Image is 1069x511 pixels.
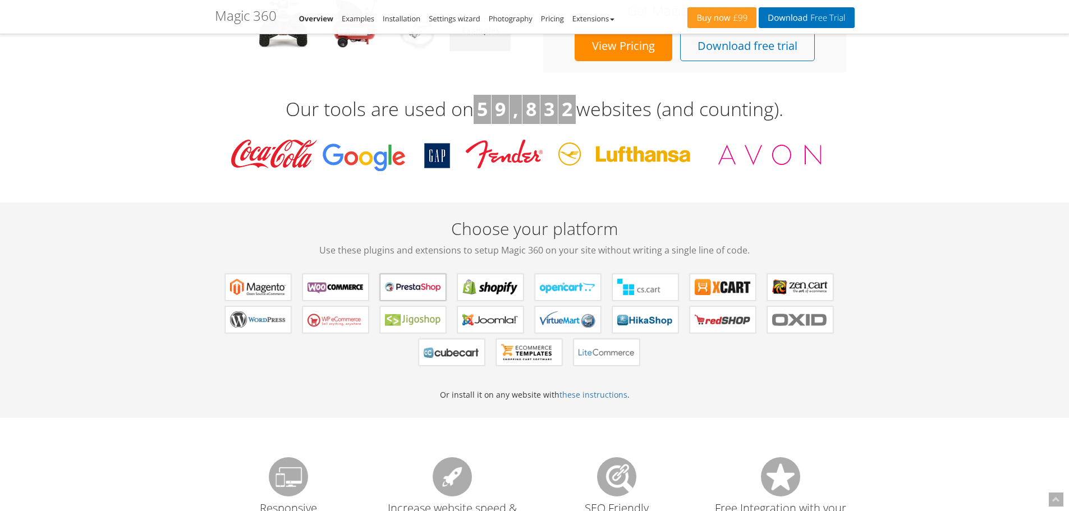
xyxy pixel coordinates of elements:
img: Magic Toolbox Customers [223,135,846,174]
b: Magic 360 for X-Cart [695,279,751,296]
a: Magic 360 for OpenCart [535,274,601,301]
a: Magic 360 for Magento [225,274,291,301]
b: 2 [562,96,572,122]
b: Magic 360 for OXID [772,311,828,328]
a: Magic 360 for WooCommerce [302,274,369,301]
b: 3 [544,96,554,122]
b: Magic 360 for WordPress [230,311,286,328]
a: Magic 360 for Jigoshop [380,306,446,333]
b: Magic 360 for VirtueMart [540,311,596,328]
b: , [513,96,519,122]
a: Magic 360 for VirtueMart [535,306,601,333]
a: Magic 360 for LiteCommerce [574,339,640,366]
b: Magic 360 for CubeCart [424,344,480,361]
b: Magic 360 for ecommerce Templates [501,344,557,361]
h3: Our tools are used on websites (and counting). [215,95,855,124]
b: 8 [526,96,536,122]
a: Settings wizard [429,13,480,24]
a: Photography [489,13,533,24]
b: Magic 360 for Shopify [462,279,519,296]
b: 5 [477,96,488,122]
b: Magic 360 for WooCommerce [308,279,364,296]
b: Magic 360 for LiteCommerce [579,344,635,361]
a: Magic 360 for Joomla [457,306,524,333]
div: Or install it on any website with . [215,202,855,418]
a: Installation [383,13,420,24]
a: Magic 360 for Zen Cart [767,274,833,301]
h2: Choose your platform [215,219,855,257]
a: Pricing [541,13,564,24]
b: Magic 360 for redSHOP [695,311,751,328]
h1: Magic 360 [215,8,277,23]
a: Magic 360 for Shopify [457,274,524,301]
a: Magic 360 for WordPress [225,306,291,333]
a: Examples [342,13,374,24]
a: DownloadFree Trial [759,7,854,28]
a: Buy now£99 [687,7,756,28]
span: Free Trial [808,13,845,22]
b: Magic 360 for PrestaShop [385,279,441,296]
a: Magic 360 for X-Cart [690,274,756,301]
b: Magic 360 for OpenCart [540,279,596,296]
b: Magic 360 for CS-Cart [617,279,673,296]
a: Magic 360 for WP e-Commerce [302,306,369,333]
b: 9 [495,96,506,122]
a: Magic 360 for OXID [767,306,833,333]
span: £99 [731,13,748,22]
a: Magic 360 for HikaShop [612,306,678,333]
a: Extensions [572,13,614,24]
b: Magic 360 for WP e-Commerce [308,311,364,328]
span: Use these plugins and extensions to setup Magic 360 on your site without writing a single line of... [215,243,855,257]
a: Download free trial [680,31,815,61]
b: Magic 360 for Zen Cart [772,279,828,296]
a: these instructions [559,389,627,400]
b: Magic 360 for HikaShop [617,311,673,328]
b: Magic 360 for Magento [230,279,286,296]
a: Magic 360 for CS-Cart [612,274,678,301]
a: Overview [299,13,334,24]
a: Magic 360 for ecommerce Templates [496,339,562,366]
a: Magic 360 for redSHOP [690,306,756,333]
a: Magic 360 for CubeCart [419,339,485,366]
a: Magic 360 for PrestaShop [380,274,446,301]
b: Magic 360 for Jigoshop [385,311,441,328]
b: Magic 360 for Joomla [462,311,519,328]
a: View Pricing [575,31,672,61]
